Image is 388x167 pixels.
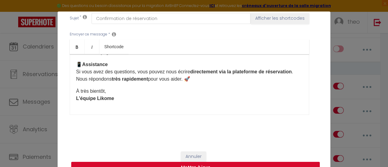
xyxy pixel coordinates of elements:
[190,69,292,74] strong: directement via la plateforme de réservation
[70,15,79,22] label: Sujet
[76,61,303,83] p: 📱 Si vous avez des questions, vous pouvez nous écrire . Nous répondons pour vous aider. 🚀
[83,15,87,19] i: Subject
[76,88,303,102] p: À très bientôt, ​
[112,32,116,37] i: Message
[76,96,114,101] strong: L’équipe Likome
[85,39,99,54] a: Italic
[82,62,108,67] strong: Assistance
[5,2,23,21] button: Ouvrir le widget de chat LiveChat
[181,152,206,162] button: Annuler
[251,13,309,24] button: Afficher les shortcodes
[70,39,85,54] a: Bold
[70,32,107,37] label: Envoyer ce message
[112,76,148,82] strong: très rapidement
[99,39,129,54] a: Shortcode
[76,107,303,114] p: ​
